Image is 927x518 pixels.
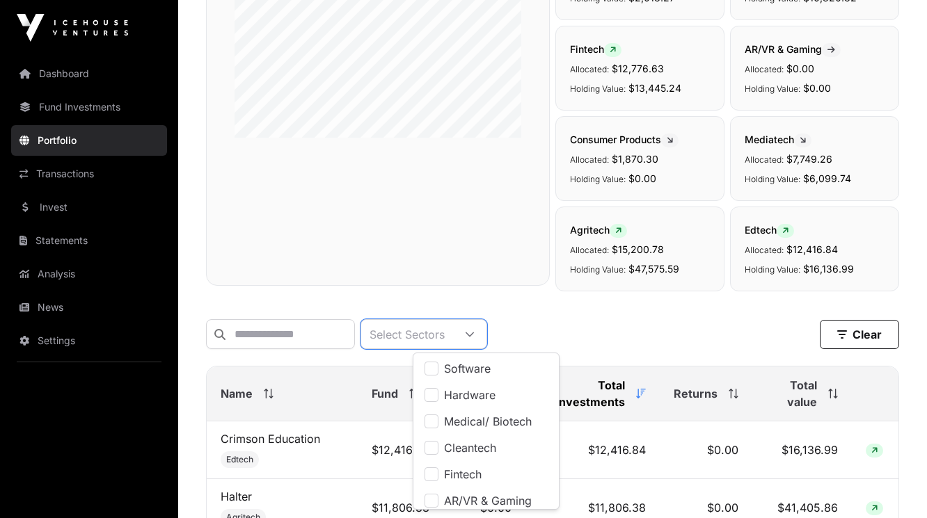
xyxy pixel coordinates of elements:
td: $16,136.99 [752,421,852,479]
a: Crimson Education [221,432,320,446]
span: Software [444,363,491,374]
span: Allocated: [570,245,609,255]
li: Medical/ Biotech [416,409,556,434]
span: Edtech [745,224,794,236]
span: Hardware [444,389,496,400]
span: $13,445.24 [628,82,681,94]
span: $12,776.63 [612,63,664,74]
a: Invest [11,192,167,222]
span: Fintech [444,469,482,480]
a: Fund Investments [11,92,167,122]
a: Transactions [11,159,167,189]
span: $0.00 [628,172,656,184]
span: Name [221,385,253,402]
span: Allocated: [745,64,784,74]
td: $0.00 [660,421,752,479]
span: Edtech [226,454,253,465]
li: Software [416,356,556,381]
span: Allocated: [570,154,609,165]
span: Fund [372,385,398,402]
a: Halter [221,489,252,503]
span: AR/VR & Gaming [444,495,532,506]
span: $16,136.99 [803,263,854,275]
span: $1,870.30 [612,153,658,165]
li: AR/VR & Gaming [416,488,556,513]
li: Fintech [416,462,556,487]
span: Holding Value: [570,174,626,184]
span: AR/VR & Gaming [745,43,841,55]
span: Holding Value: [745,174,800,184]
span: Holding Value: [745,83,800,94]
span: $0.00 [803,82,831,94]
td: $12,416.84 [358,421,443,479]
span: Consumer Products [570,133,679,145]
span: Holding Value: [745,264,800,275]
span: Holding Value: [570,264,626,275]
span: $6,099.74 [803,172,851,184]
li: Cleantech [416,435,556,460]
span: Allocated: [570,64,609,74]
span: $7,749.26 [786,153,832,165]
a: Dashboard [11,58,167,89]
span: Agritech [570,224,627,236]
a: News [11,292,167,323]
span: Fintech [570,43,621,55]
span: Allocated: [745,245,784,255]
span: Cleantech [444,442,496,453]
button: Clear [820,320,899,349]
a: Analysis [11,259,167,289]
iframe: Chat Widget [857,451,927,518]
a: Statements [11,225,167,256]
div: Select Sectors [361,320,453,348]
span: $47,575.59 [628,263,679,275]
a: Portfolio [11,125,167,156]
span: $15,200.78 [612,243,664,255]
img: Icehouse Ventures Logo [17,14,128,42]
span: Allocated: [745,154,784,165]
span: Total value [766,377,817,410]
td: $12,416.84 [525,421,660,479]
a: Settings [11,325,167,356]
span: Medical/ Biotech [444,416,532,427]
li: Hardware [416,382,556,407]
span: $0.00 [786,63,814,74]
span: Total Investments [539,377,625,410]
span: Mediatech [745,133,811,145]
span: $12,416.84 [786,243,838,255]
span: Holding Value: [570,83,626,94]
span: Returns [674,385,718,402]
